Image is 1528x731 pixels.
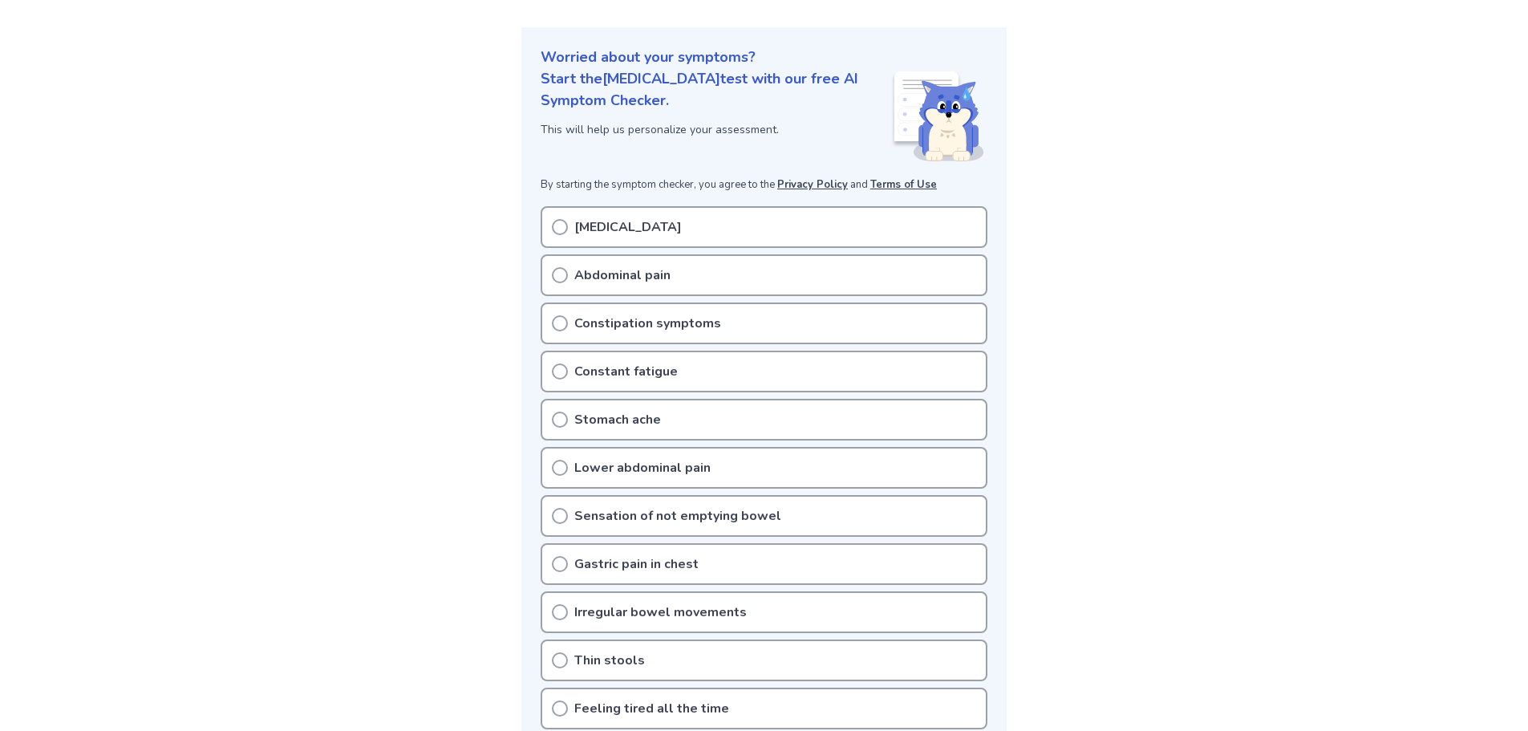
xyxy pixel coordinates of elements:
p: Abdominal pain [574,266,671,285]
a: Privacy Policy [777,177,848,192]
p: This will help us personalize your assessment. [541,121,891,138]
p: Sensation of not emptying bowel [574,506,781,526]
p: Lower abdominal pain [574,458,711,477]
p: Stomach ache [574,410,661,429]
p: [MEDICAL_DATA] [574,217,682,237]
p: Feeling tired all the time [574,699,729,718]
p: Constipation symptoms [574,314,721,333]
p: Thin stools [574,651,645,670]
p: Gastric pain in chest [574,554,699,574]
p: Constant fatigue [574,362,678,381]
p: Start the [MEDICAL_DATA] test with our free AI Symptom Checker. [541,68,891,112]
p: By starting the symptom checker, you agree to the and [541,177,987,193]
img: Shiba [891,71,984,161]
p: Worried about your symptoms? [541,47,987,68]
p: Irregular bowel movements [574,603,747,622]
a: Terms of Use [870,177,937,192]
